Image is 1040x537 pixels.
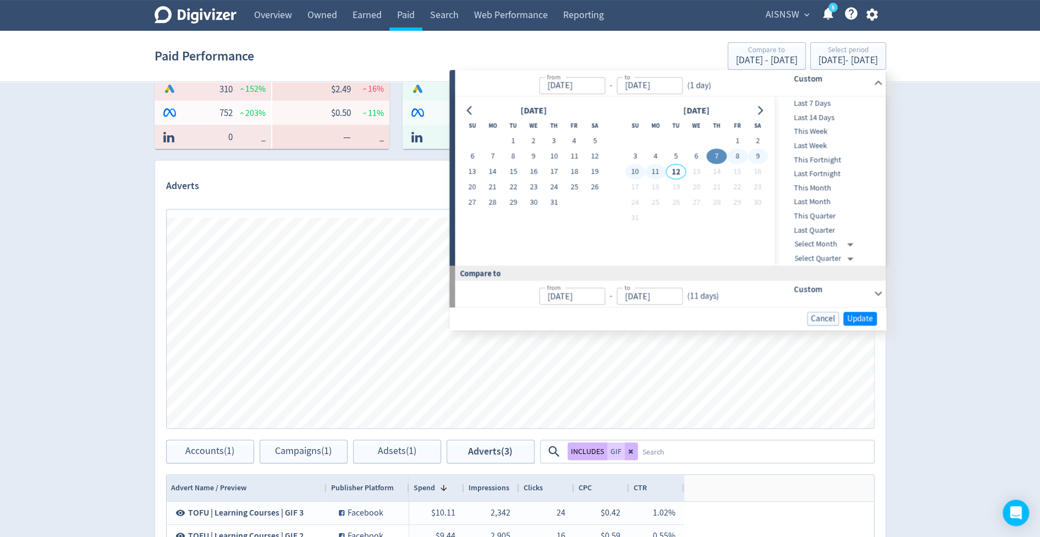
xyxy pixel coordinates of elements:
button: 31 [544,195,564,211]
div: 1.02% [653,502,675,524]
button: 20 [686,180,706,195]
span: 310 [207,83,233,96]
button: 23 [523,180,543,195]
span: — [300,131,351,144]
span: Last Week [775,140,884,152]
button: Spend, Legend item 3 of 3 [560,408,602,417]
th: Wednesday [686,118,706,134]
h1: Paid Performance [155,38,254,74]
button: 25 [645,195,665,211]
button: 15 [503,164,523,180]
div: Compare to [736,46,797,56]
button: 18 [645,180,665,195]
button: 30 [523,195,543,211]
th: Tuesday [665,118,686,134]
div: This Week [775,125,884,139]
button: 28 [482,195,503,211]
button: 13 [686,164,706,180]
button: 26 [665,195,686,211]
button: 13 [462,164,482,180]
h2: Adverts [166,179,668,193]
th: Saturday [585,118,605,134]
div: This Quarter [775,209,884,223]
div: Last Quarter [775,223,884,237]
button: Go to next month [752,103,768,118]
button: 29 [503,195,523,211]
label: from [547,72,560,81]
span: Facebook [348,507,383,518]
button: 9 [523,149,543,164]
button: 24 [625,195,645,211]
button: 21 [482,180,503,195]
button: 16 [747,164,768,180]
button: Select period[DATE]- [DATE] [810,42,886,70]
span: This Month [775,182,884,194]
button: 1 [503,134,523,149]
button: 6 [686,149,706,164]
button: 4 [564,134,585,149]
button: 21 [707,180,727,195]
div: Publisher Platform [331,483,394,493]
button: 22 [727,180,747,195]
div: [DATE] - [DATE] [736,56,797,65]
div: Advert Name / Preview [171,483,246,493]
div: [DATE] - [DATE] [818,56,878,65]
div: Impressions [469,483,509,493]
th: Sunday [462,118,482,134]
button: Compare to[DATE] - [DATE] [728,42,806,70]
span: GIF [610,447,621,455]
span: Last 7 Days [775,98,884,110]
div: from-to(1 day)Custom [455,97,885,266]
label: to [624,72,630,81]
div: Legend [439,408,602,417]
span: 752 [207,107,233,120]
span: Last 14 Days [775,112,884,124]
div: Last Week [775,139,884,153]
th: Tuesday [503,118,523,134]
div: ( 1 day ) [683,79,716,92]
button: Cancel [807,312,839,325]
span: $2.49 [300,83,351,96]
span: 11 % [368,107,384,119]
th: Wednesday [523,118,543,134]
th: Friday [727,118,747,134]
th: Thursday [544,118,564,134]
button: 3 [544,134,564,149]
button: 24 [544,180,564,195]
span: expand_more [802,10,812,20]
div: This Fortnight [775,153,884,167]
div: Last Month [775,195,884,209]
button: 4 [645,149,665,164]
button: Adsets(1) [353,440,441,463]
button: Impressions, Legend item 1 of 3 [439,408,502,417]
button: 5 [665,149,686,164]
button: 30 [747,195,768,211]
button: 3 [625,149,645,164]
button: Campaigns(1) [260,440,348,463]
button: 12 [585,149,605,164]
button: 20 [462,180,482,195]
div: $0.42 [601,502,620,524]
button: AISNSW [762,6,812,24]
div: Select Quarter [795,251,858,265]
div: Spend [414,483,435,493]
div: from-to(11 days)Custom [455,281,885,307]
span: Last Fortnight [775,168,884,180]
div: CPC [579,483,592,493]
span: _ [261,131,266,143]
div: Last Fortnight [775,167,884,181]
span: Campaigns (1) [275,446,332,457]
div: Select period [818,46,878,56]
div: 2,342 [491,502,510,524]
button: 12 [665,164,686,180]
button: 1 [727,134,747,149]
div: Open Intercom Messenger [1003,500,1029,526]
span: 16 % [368,83,384,95]
button: TOFU | Learning Courses | GIF 3 [175,502,307,524]
div: from-to(1 day)Custom [455,70,885,96]
svg: Facebook [335,508,345,518]
button: 9 [747,149,768,164]
span: _ [379,131,384,143]
button: Go to previous month [462,103,478,118]
button: 26 [585,180,605,195]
